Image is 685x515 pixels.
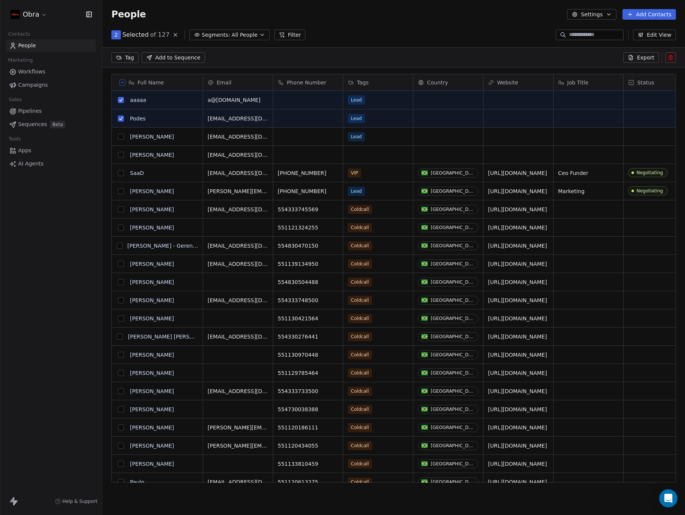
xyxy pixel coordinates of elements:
span: Country [427,79,448,86]
span: Coldcall [348,314,372,323]
a: [PERSON_NAME] [130,188,174,194]
span: 551120434055 [278,442,338,449]
div: [GEOGRAPHIC_DATA] [431,170,475,176]
div: [GEOGRAPHIC_DATA] [431,389,475,394]
button: 2 [111,30,121,39]
span: [PERSON_NAME][EMAIL_ADDRESS][PERSON_NAME][DOMAIN_NAME] [208,187,268,195]
span: All People [231,31,257,39]
div: Website [483,74,553,91]
div: [GEOGRAPHIC_DATA] [431,243,475,248]
a: [URL][DOMAIN_NAME] [488,315,547,321]
a: [PERSON_NAME] [130,134,174,140]
a: [PERSON_NAME] [130,406,174,412]
span: Coldcall [348,205,372,214]
div: Open Intercom Messenger [659,489,677,507]
a: [PERSON_NAME] [130,206,174,212]
span: [EMAIL_ADDRESS][DOMAIN_NAME] [208,151,268,159]
span: Tools [5,133,24,145]
span: Lead [348,187,365,196]
span: Status [637,79,654,86]
span: Coldcall [348,459,372,468]
span: Pipelines [18,107,42,115]
span: Job Title [567,79,588,86]
span: Coldcall [348,223,372,232]
a: [URL][DOMAIN_NAME] [488,352,547,358]
a: People [6,39,96,52]
a: [URL][DOMAIN_NAME] [488,334,547,340]
span: [EMAIL_ADDRESS][DOMAIN_NAME] [208,478,268,486]
span: 554333748500 [278,297,338,304]
span: Contacts [5,28,33,40]
a: [URL][DOMAIN_NAME] [488,461,547,467]
div: [GEOGRAPHIC_DATA] [431,370,475,376]
img: 400x400-obra.png [11,10,20,19]
span: [EMAIL_ADDRESS][DOMAIN_NAME] [208,206,268,213]
span: 551120186111 [278,424,338,431]
div: Negotiating [637,188,663,194]
span: Help & Support [63,498,97,504]
a: AI Agents [6,158,96,170]
a: Pipelines [6,105,96,117]
div: [GEOGRAPHIC_DATA] [431,352,475,357]
a: [URL][DOMAIN_NAME] [488,479,547,485]
span: 554333733500 [278,387,338,395]
span: Lead [348,95,365,105]
span: Full Name [138,79,164,86]
span: Workflows [18,68,45,76]
span: Coldcall [348,350,372,359]
span: Segments: [202,31,230,39]
span: Phone Number [287,79,326,86]
button: Tag [111,52,139,63]
span: Coldcall [348,296,372,305]
span: Website [497,79,518,86]
a: SaaD [130,170,144,176]
span: Tags [357,79,369,86]
span: Coldcall [348,423,372,432]
a: [PERSON_NAME] [130,461,174,467]
a: [URL][DOMAIN_NAME] [488,370,547,376]
span: Export [637,54,654,61]
span: Apps [18,147,31,154]
div: Email [203,74,273,91]
span: Marketing [5,55,36,66]
div: [GEOGRAPHIC_DATA] [431,207,475,212]
span: Lead [348,132,365,141]
span: Coldcall [348,387,372,396]
a: [URL][DOMAIN_NAME] [488,406,547,412]
span: 554730038388 [278,406,338,413]
span: Coldcall [348,278,372,287]
button: Add to Sequence [142,52,205,63]
a: [URL][DOMAIN_NAME] [488,170,547,176]
span: Lead [348,114,365,123]
a: [PERSON_NAME] [130,315,174,321]
div: [GEOGRAPHIC_DATA] [431,461,475,467]
a: [PERSON_NAME] [PERSON_NAME] [128,334,218,340]
span: [PERSON_NAME][EMAIL_ADDRESS][DOMAIN_NAME] [208,442,268,449]
span: [EMAIL_ADDRESS][DOMAIN_NAME] [208,297,268,304]
span: Coldcall [348,368,372,378]
a: [URL][DOMAIN_NAME] [488,261,547,267]
span: Campaigns [18,81,48,89]
span: AI Agents [18,160,44,168]
div: [GEOGRAPHIC_DATA] [431,479,475,485]
a: [PERSON_NAME] [130,261,174,267]
div: Phone Number [273,74,343,91]
a: [PERSON_NAME] [130,388,174,394]
span: 554330276441 [278,333,338,340]
a: [PERSON_NAME] [130,443,174,449]
a: [PERSON_NAME] - Gerente Financeiro [127,243,227,249]
span: [EMAIL_ADDRESS][DOMAIN_NAME] [208,260,268,268]
button: Filter [274,30,306,40]
span: 551120613275 [278,478,338,486]
span: 554333745569 [278,206,338,213]
span: Coldcall [348,259,372,268]
span: [EMAIL_ADDRESS][DOMAIN_NAME] [208,169,268,177]
a: [URL][DOMAIN_NAME] [488,443,547,449]
span: Marketing [558,187,619,195]
span: Add to Sequence [155,54,200,61]
span: Coldcall [348,405,372,414]
button: Obra [9,8,49,21]
a: SequencesBeta [6,118,96,131]
div: Country [413,74,483,91]
span: a@[DOMAIN_NAME] [208,96,268,104]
